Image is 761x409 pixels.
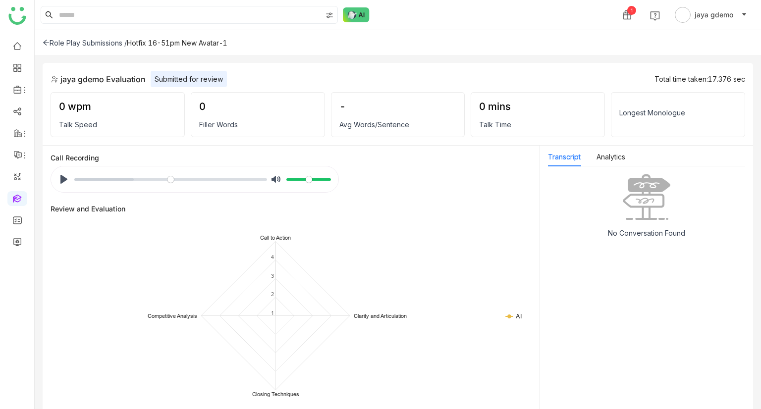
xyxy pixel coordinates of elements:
[151,71,227,87] div: Submitted for review
[252,391,299,398] text: Closing Techniques
[271,254,274,260] text: 4
[51,73,146,85] div: jaya gdemo Evaluation
[675,7,691,23] img: avatar
[148,312,197,319] text: Competitive Analysis
[59,120,176,129] div: Talk Speed
[654,75,745,83] div: Total time taken:
[8,7,26,25] img: logo
[127,39,227,47] div: Hotfix 16-51pm New Avatar-1
[479,120,597,129] div: Talk Time
[260,234,291,241] text: Call to Action
[74,175,267,184] input: Seek
[339,120,457,129] div: Avg Words/Sentence
[354,312,407,319] text: Clarity and Articulation
[695,9,733,20] span: jaya gdemo
[708,75,745,83] span: 17.376 sec
[271,291,274,298] text: 2
[650,11,660,21] img: help.svg
[597,152,625,162] button: Analytics
[199,101,317,112] div: 0
[271,272,274,279] text: 3
[600,220,693,247] div: No Conversation Found
[548,152,581,162] button: Transcript
[326,11,333,19] img: search-type.svg
[51,153,532,162] div: Call Recording
[627,6,636,15] div: 1
[515,312,522,320] text: AI
[199,120,317,129] div: Filler Words
[43,39,127,47] div: Role Play Submissions /
[339,101,457,112] div: -
[59,101,176,112] div: 0 wpm
[479,101,597,112] div: 0 mins
[673,7,749,23] button: jaya gdemo
[51,204,125,213] div: Review and Evaluation
[623,174,670,220] img: No data
[56,171,72,187] button: Play
[343,7,370,22] img: ask-buddy-normal.svg
[271,309,274,316] text: 1
[619,108,737,117] div: Longest Monologue
[51,75,58,83] img: role-play.svg
[286,175,331,184] input: Volume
